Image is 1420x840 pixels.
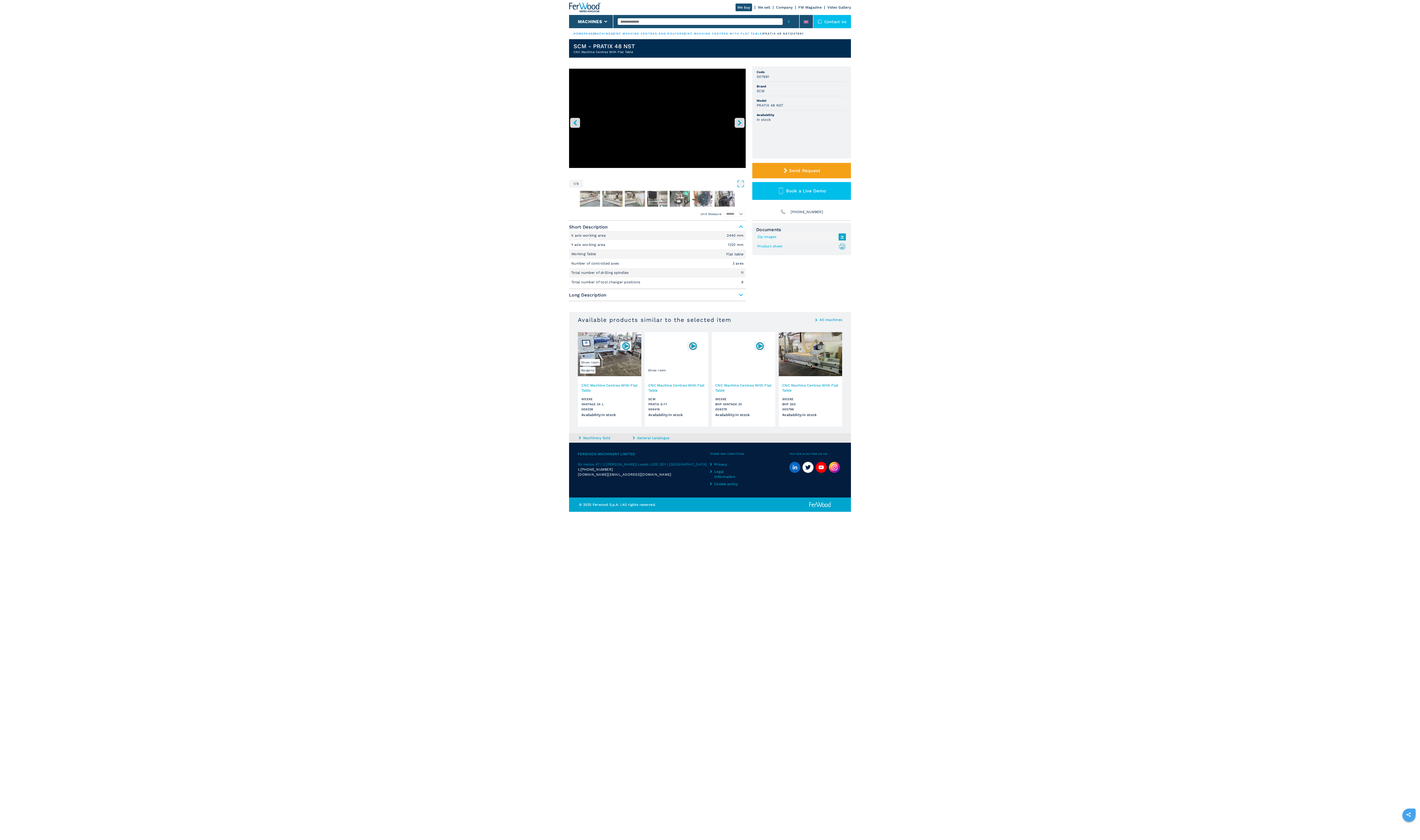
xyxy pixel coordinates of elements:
h3: WEEKE BHP 200 005796 [782,397,839,412]
span: Show room [647,367,667,374]
h3: WEEKE VANTAGE 24 L 006228 [581,397,638,412]
h3: SCM [757,88,765,94]
span: | [593,32,594,35]
span: Long Description [569,291,746,299]
a: All machines [819,318,842,322]
button: Go to Slide 2 [579,190,601,208]
a: cnc machine centres and routers [614,32,684,35]
p: X axis working area [571,233,607,238]
div: Availability : in stock [715,413,772,417]
h3: SCM PRATIX S-17 006416 [648,397,705,412]
span: Bargains [580,367,595,374]
h3: Available products similar to the selected item [578,316,731,323]
em: 1220 mm [728,243,743,247]
img: 006279 [756,342,764,350]
a: General catalogue [633,435,686,440]
em: 11 [741,271,744,274]
h3: CNC Machine Centres With Flat Table [648,383,705,393]
h3: CNC Machine Centres With Flat Table [581,383,638,393]
nav: Thumbnail Navigation [569,190,746,208]
a: machines [594,32,613,35]
span: Terms and Conditions [710,451,789,457]
span: Availability [757,113,847,117]
span: Documents [756,227,847,232]
button: right-button [735,118,745,128]
span: Short Description [569,223,746,231]
a: CNC Machine Centres With Flat Table WEEKE BHP 200CNC Machine Centres With Flat TableWEEKEBHP 2000... [779,332,842,427]
span: Ferwood Machinery Limited [578,451,710,457]
div: Availability : in stock [648,413,705,417]
div: Availability : in stock [782,413,839,417]
div: Availability : in stock [581,413,638,417]
a: CNC Machine Centres With Flat Table SCM PRATIX S-17Show room006416CNC Machine Centres With Flat T... [645,332,708,427]
a: CNC Machine Centres With Flat Table WEEKE BHP VANTAGE 33006279CNC Machine Centres With Flat Table... [712,332,775,427]
p: Number of controlled axes [571,261,620,266]
a: Zip Images [757,233,844,241]
a: youtube [816,462,827,473]
p: pratix 48 nst | [763,32,791,36]
span: | Leeds LS25 2DY | [GEOGRAPHIC_DATA] [636,462,707,466]
a: linkedin [789,462,800,473]
span: [PHONE_NUMBER] [791,209,823,215]
img: Ferwood [808,502,832,507]
button: Go to Slide 4 [624,190,646,208]
a: Company [776,5,793,9]
a: Product sheet [757,243,844,250]
p: Total number of drilling spindles [571,270,630,275]
h2: CNC Machine Centres With Flat Table [573,50,635,54]
button: Go to Slide 6 [669,190,691,208]
span: | [613,32,614,35]
span: [PHONE_NUMBER] [581,467,613,472]
a: Cookie policy [710,481,741,486]
span: 1 [573,182,575,186]
a: We buy [736,4,752,11]
img: 5f0d4f72e2ad1310a58fcfedcfd62f7e [647,191,667,207]
a: Video Gallery [827,5,851,9]
span: 8 [577,182,579,186]
em: 2440 mm [727,234,743,237]
em: Flat table [726,252,744,256]
button: Book a Live Demo [752,182,851,200]
a: HOMEPAGE [573,32,593,35]
button: Machines [578,19,602,24]
img: Instagram [829,462,840,473]
div: Go to Slide 1 [569,69,746,175]
img: 228329d00fe1b1f08227ddc7a34e0c18 [625,191,645,207]
img: 2b9eb488da51169ce90d000baba71213 [715,191,735,207]
img: CNC Machine Centres With Flat Table WEEKE BHP 200 [779,332,842,376]
h3: PRATIX 48 NST [757,103,783,108]
p: Working Table [571,252,597,256]
img: 006416 [689,342,697,350]
div: Short Description [569,231,746,287]
span: You can also find us on [789,451,842,457]
p: 007691 [791,32,804,36]
img: CNC Machine Centres With Flat Table WEEKE VANTAGE 24 L [578,332,641,376]
a: cnc machine centres with flat table [685,32,762,35]
em: 3 axes [732,262,744,265]
span: Send Request [789,168,820,173]
button: submit-button [783,15,795,28]
span: 5b Helios 47 | 3 [PERSON_NAME] [578,462,636,466]
button: Send Request [752,163,851,178]
a: FW Magazine [798,5,822,9]
img: 0f3d648015ff0d8ee1ce008eaac00cff [692,191,712,207]
button: Go to Slide 8 [714,190,736,208]
span: Brand [757,84,847,88]
iframe: YouTube video player [569,69,746,168]
h1: SCM - PRATIX 48 NST [573,43,635,50]
span: Model [757,98,847,103]
a: Machinery Sold [579,435,632,440]
button: Open Fullscreen [584,180,745,188]
h3: 007691 [757,74,769,79]
a: 5b Helios 47 | 3 [PERSON_NAME]| Leeds LS25 2DY | [GEOGRAPHIC_DATA] [578,462,710,467]
button: Go to Slide 7 [691,190,713,208]
a: sharethis [1403,809,1414,820]
img: Ferwood [569,3,601,12]
span: / [575,182,576,186]
img: e2daeda2a1cab50cc45c4102890a60e4 [670,191,690,207]
button: Go to Slide 3 [601,190,623,208]
a: Legal Information [710,469,741,479]
span: Code [757,70,847,74]
img: Phone [780,209,786,215]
